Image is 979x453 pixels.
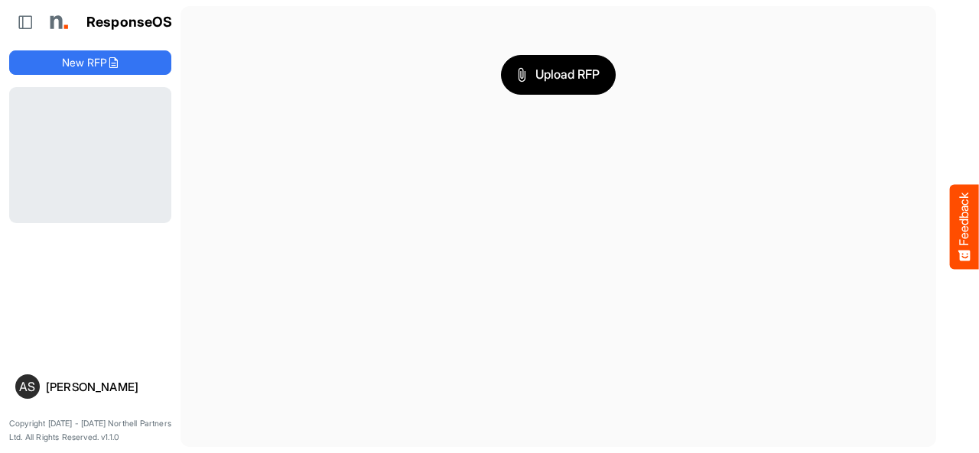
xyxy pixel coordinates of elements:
span: Upload RFP [517,65,600,85]
div: [PERSON_NAME] [46,381,165,393]
span: AS [19,380,35,393]
img: Northell [42,7,73,37]
div: Loading... [9,87,171,223]
button: Feedback [950,184,979,269]
button: Upload RFP [501,55,616,95]
h1: ResponseOS [86,15,173,31]
p: Copyright [DATE] - [DATE] Northell Partners Ltd. All Rights Reserved. v1.1.0 [9,417,171,444]
button: New RFP [9,50,171,75]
